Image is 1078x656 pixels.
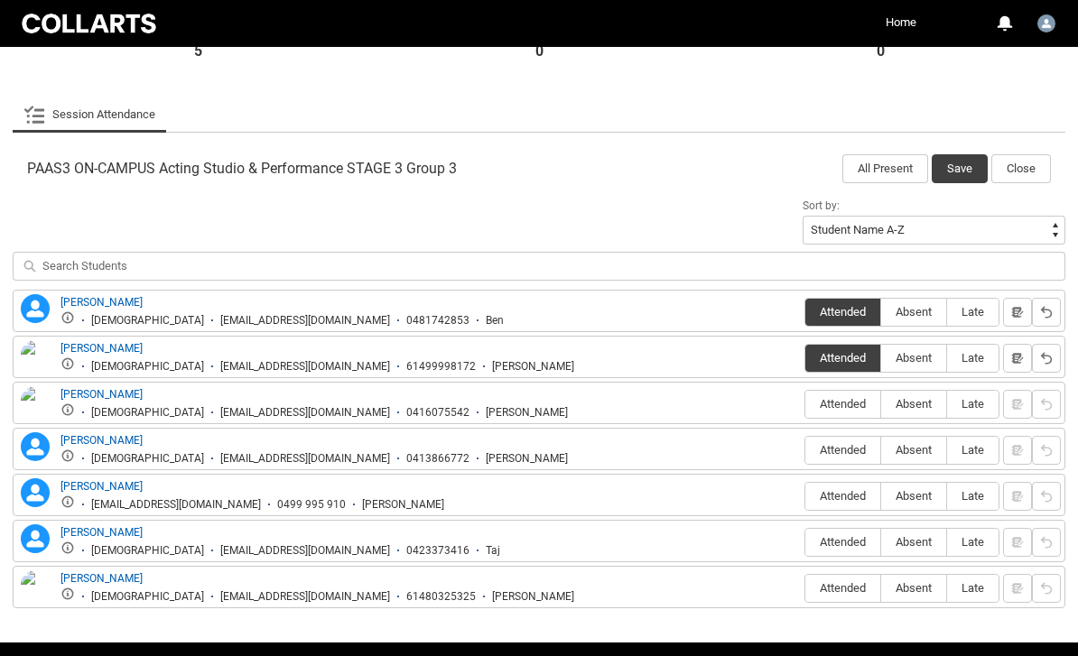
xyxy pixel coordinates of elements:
[486,452,568,466] div: [PERSON_NAME]
[406,452,469,466] div: 0413866772
[91,360,204,374] div: [DEMOGRAPHIC_DATA]
[91,544,204,558] div: [DEMOGRAPHIC_DATA]
[492,360,574,374] div: [PERSON_NAME]
[406,544,469,558] div: 0423373416
[881,581,946,595] span: Absent
[1037,14,1055,32] img: Eva.Morey
[220,590,390,604] div: [EMAIL_ADDRESS][DOMAIN_NAME]
[877,42,885,60] strong: 0
[194,42,202,60] strong: 5
[60,388,143,401] a: [PERSON_NAME]
[881,305,946,319] span: Absent
[91,314,204,328] div: [DEMOGRAPHIC_DATA]
[1033,7,1060,36] button: User Profile Eva.Morey
[91,452,204,466] div: [DEMOGRAPHIC_DATA]
[13,97,166,133] li: Session Attendance
[220,406,390,420] div: [EMAIL_ADDRESS][DOMAIN_NAME]
[881,489,946,503] span: Absent
[60,526,143,539] a: [PERSON_NAME]
[881,9,921,36] a: Home
[805,443,880,457] span: Attended
[805,397,880,411] span: Attended
[27,160,457,178] span: PAAS3 ON-CAMPUS Acting Studio & Performance STAGE 3 Group 3
[991,154,1051,183] button: Close
[21,386,50,426] img: Emma Curtis
[91,498,261,512] div: [EMAIL_ADDRESS][DOMAIN_NAME]
[1032,344,1061,373] button: Reset
[486,544,500,558] div: Taj
[21,294,50,323] lightning-icon: Benjamin Schmidtke
[805,535,880,549] span: Attended
[492,590,574,604] div: [PERSON_NAME]
[220,314,390,328] div: [EMAIL_ADDRESS][DOMAIN_NAME]
[21,340,50,380] img: Claire Birnie
[881,397,946,411] span: Absent
[947,351,999,365] span: Late
[406,360,476,374] div: 61499998172
[881,443,946,457] span: Absent
[947,489,999,503] span: Late
[60,572,143,585] a: [PERSON_NAME]
[932,154,988,183] button: Save
[947,535,999,549] span: Late
[60,480,143,493] a: [PERSON_NAME]
[805,581,880,595] span: Attended
[842,154,928,183] button: All Present
[1032,482,1061,511] button: Reset
[60,342,143,355] a: [PERSON_NAME]
[406,590,476,604] div: 61480325325
[13,252,1065,281] input: Search Students
[220,452,390,466] div: [EMAIL_ADDRESS][DOMAIN_NAME]
[1003,344,1032,373] button: Notes
[21,432,50,461] lightning-icon: Peter Mitrousis Kothe
[91,590,204,604] div: [DEMOGRAPHIC_DATA]
[91,406,204,420] div: [DEMOGRAPHIC_DATA]
[406,314,469,328] div: 0481742853
[947,443,999,457] span: Late
[23,97,155,133] a: Session Attendance
[805,489,880,503] span: Attended
[60,296,143,309] a: [PERSON_NAME]
[1032,298,1061,327] button: Reset
[220,360,390,374] div: [EMAIL_ADDRESS][DOMAIN_NAME]
[947,581,999,595] span: Late
[486,314,504,328] div: Ben
[1003,298,1032,327] button: Notes
[1032,436,1061,465] button: Reset
[805,305,880,319] span: Attended
[486,406,568,420] div: [PERSON_NAME]
[1032,390,1061,419] button: Reset
[1032,574,1061,603] button: Reset
[1032,528,1061,557] button: Reset
[220,544,390,558] div: [EMAIL_ADDRESS][DOMAIN_NAME]
[277,498,346,512] div: 0499 995 910
[406,406,469,420] div: 0416075542
[881,535,946,549] span: Absent
[535,42,544,60] strong: 0
[21,570,50,610] img: Yolanta Guthridge
[947,397,999,411] span: Late
[805,351,880,365] span: Attended
[881,351,946,365] span: Absent
[60,434,143,447] a: [PERSON_NAME]
[803,199,840,212] span: Sort by:
[947,305,999,319] span: Late
[21,478,50,507] lightning-icon: Sebastian Hansen
[362,498,444,512] div: [PERSON_NAME]
[21,524,50,553] lightning-icon: Taj Nicholson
